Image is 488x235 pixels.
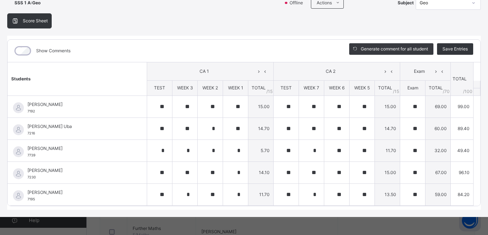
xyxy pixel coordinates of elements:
td: 11.70 [375,139,400,161]
span: WEEK 5 [354,85,370,90]
td: 14.70 [248,117,274,139]
th: TOTAL [451,62,474,96]
span: WEEK 1 [228,85,243,90]
span: Score Sheet [23,18,48,24]
span: TOTAL [252,85,266,90]
img: default.svg [13,168,24,179]
span: [PERSON_NAME] [27,189,130,196]
span: CA 1 [153,68,256,75]
td: 14.10 [248,161,274,183]
td: 59.00 [425,183,451,205]
span: Generate comment for all student [361,46,428,52]
span: / 70 [443,88,450,95]
span: 7230 [27,175,36,179]
span: 7739 [27,153,35,157]
td: 67.00 [425,161,451,183]
span: Students [11,76,31,81]
td: 15.00 [375,96,400,117]
span: 7192 [27,109,35,113]
td: 96.10 [451,161,474,183]
td: 13.50 [375,183,400,205]
span: WEEK 7 [304,85,319,90]
img: default.svg [13,124,24,135]
td: 15.00 [248,96,274,117]
td: 15.00 [375,161,400,183]
span: / 15 [266,88,273,95]
span: TOTAL [429,85,443,90]
span: TEST [154,85,165,90]
label: Show Comments [36,48,70,54]
td: 60.00 [425,117,451,139]
span: [PERSON_NAME] [27,145,130,152]
td: 89.40 [451,117,474,139]
span: WEEK 6 [329,85,344,90]
img: default.svg [13,102,24,113]
span: Save Entries [442,46,468,52]
td: 84.20 [451,183,474,205]
span: 7195 [27,197,35,201]
span: [PERSON_NAME] [27,101,130,108]
span: TOTAL [378,85,392,90]
span: 7216 [27,131,35,135]
span: Exam [407,85,418,90]
td: 14.70 [375,117,400,139]
span: /100 [463,88,472,95]
img: default.svg [13,146,24,157]
td: 32.00 [425,139,451,161]
span: [PERSON_NAME] Uba [27,123,130,130]
span: [PERSON_NAME] [27,167,130,174]
span: WEEK 3 [177,85,193,90]
span: Exam [406,68,433,75]
td: 99.00 [451,96,474,117]
span: / 15 [393,88,399,95]
span: CA 2 [279,68,382,75]
span: WEEK 2 [202,85,218,90]
td: 5.70 [248,139,274,161]
td: 49.40 [451,139,474,161]
span: TEST [281,85,292,90]
td: 69.00 [425,96,451,117]
img: default.svg [13,190,24,201]
td: 11.70 [248,183,274,205]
